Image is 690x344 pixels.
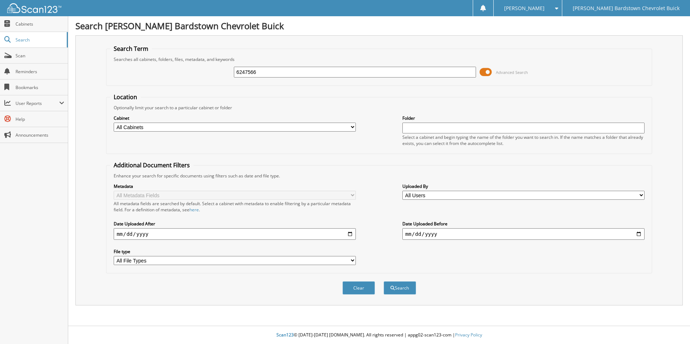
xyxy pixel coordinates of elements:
[504,6,545,10] span: [PERSON_NAME]
[114,183,356,189] label: Metadata
[402,115,645,121] label: Folder
[496,70,528,75] span: Advanced Search
[276,332,294,338] span: Scan123
[114,200,356,213] div: All metadata fields are searched by default. Select a cabinet with metadata to enable filtering b...
[114,228,356,240] input: start
[16,21,64,27] span: Cabinets
[16,69,64,75] span: Reminders
[16,37,63,43] span: Search
[16,84,64,91] span: Bookmarks
[384,281,416,295] button: Search
[110,93,141,101] legend: Location
[16,53,64,59] span: Scan
[402,221,645,227] label: Date Uploaded Before
[654,309,690,344] iframe: Chat Widget
[402,228,645,240] input: end
[110,56,648,62] div: Searches all cabinets, folders, files, metadata, and keywords
[16,116,64,122] span: Help
[573,6,680,10] span: [PERSON_NAME] Bardstown Chevrolet Buick
[75,20,683,32] h1: Search [PERSON_NAME] Bardstown Chevrolet Buick
[114,115,356,121] label: Cabinet
[455,332,482,338] a: Privacy Policy
[114,248,356,255] label: File type
[342,281,375,295] button: Clear
[402,134,645,146] div: Select a cabinet and begin typing the name of the folder you want to search in. If the name match...
[114,221,356,227] label: Date Uploaded After
[189,207,199,213] a: here
[110,45,152,53] legend: Search Term
[402,183,645,189] label: Uploaded By
[16,100,59,106] span: User Reports
[110,161,193,169] legend: Additional Document Filters
[16,132,64,138] span: Announcements
[110,105,648,111] div: Optionally limit your search to a particular cabinet or folder
[68,326,690,344] div: © [DATE]-[DATE] [DOMAIN_NAME]. All rights reserved | appg02-scan123-com |
[7,3,61,13] img: scan123-logo-white.svg
[110,173,648,179] div: Enhance your search for specific documents using filters such as date and file type.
